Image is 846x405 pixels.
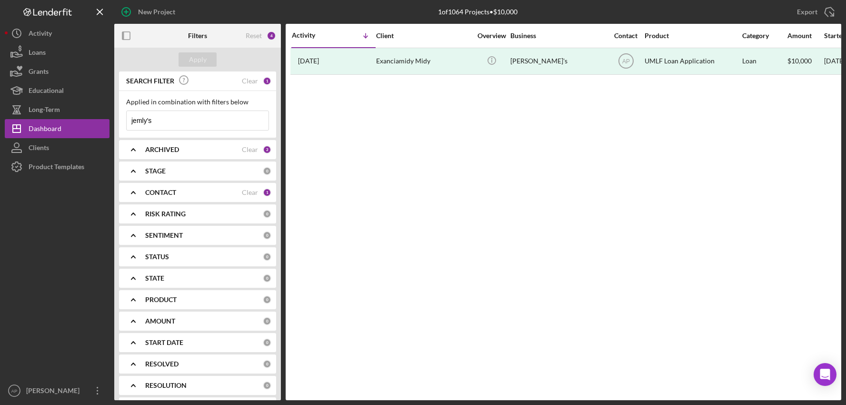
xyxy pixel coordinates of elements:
b: AMOUNT [145,317,175,325]
div: 0 [263,317,271,325]
b: START DATE [145,339,183,346]
div: Loans [29,43,46,64]
b: CONTACT [145,189,176,196]
b: STATE [145,274,164,282]
time: 2024-09-25 03:42 [298,57,319,65]
b: STAGE [145,167,166,175]
div: 0 [263,231,271,240]
div: 0 [263,360,271,368]
div: 2 [263,145,271,154]
div: 1 [263,77,271,85]
button: Educational [5,81,109,100]
div: Clear [242,77,258,85]
button: Export [787,2,841,21]
div: Clear [242,189,258,196]
div: Amount [787,32,823,40]
div: Long-Term [29,100,60,121]
div: 0 [263,381,271,390]
b: SENTIMENT [145,232,183,239]
div: 1 [263,188,271,197]
div: Product Templates [29,157,84,179]
button: Loans [5,43,109,62]
b: ARCHIVED [145,146,179,153]
b: Filters [188,32,207,40]
b: STATUS [145,253,169,261]
div: Business [510,32,606,40]
div: 0 [263,210,271,218]
b: RESOLVED [145,360,179,368]
b: RISK RATING [145,210,186,218]
div: Open Intercom Messenger [814,363,836,386]
text: AP [622,58,629,65]
div: 0 [263,167,271,175]
b: RESOLUTION [145,382,187,389]
div: [PERSON_NAME]'s [510,49,606,74]
div: Reset [246,32,262,40]
button: Long-Term [5,100,109,119]
button: Apply [179,52,217,67]
div: 0 [263,295,271,304]
div: 0 [263,338,271,347]
div: UMLF Loan Application [645,49,740,74]
div: Activity [29,24,52,45]
div: Client [376,32,471,40]
div: Activity [292,31,334,39]
div: Product [645,32,740,40]
div: Educational [29,81,64,102]
div: Clients [29,138,49,160]
b: SEARCH FILTER [126,77,174,85]
div: Overview [474,32,509,40]
div: 0 [263,253,271,261]
div: Grants [29,62,49,83]
text: AP [11,388,18,394]
div: Category [742,32,786,40]
button: Product Templates [5,157,109,176]
div: Loan [742,49,786,74]
div: Clear [242,146,258,153]
div: Contact [608,32,644,40]
div: Apply [189,52,207,67]
div: New Project [138,2,175,21]
div: Export [797,2,817,21]
div: [PERSON_NAME] [24,381,86,403]
div: $10,000 [787,49,823,74]
button: AP[PERSON_NAME] [5,381,109,400]
button: Activity [5,24,109,43]
div: 0 [263,274,271,283]
button: Grants [5,62,109,81]
b: PRODUCT [145,296,177,304]
button: New Project [114,2,185,21]
button: Dashboard [5,119,109,138]
div: 4 [267,31,276,40]
button: Clients [5,138,109,157]
div: 1 of 1064 Projects • $10,000 [438,8,518,16]
div: Exanciamidy Midy [376,49,471,74]
div: Dashboard [29,119,61,141]
div: Applied in combination with filters below [126,98,269,106]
